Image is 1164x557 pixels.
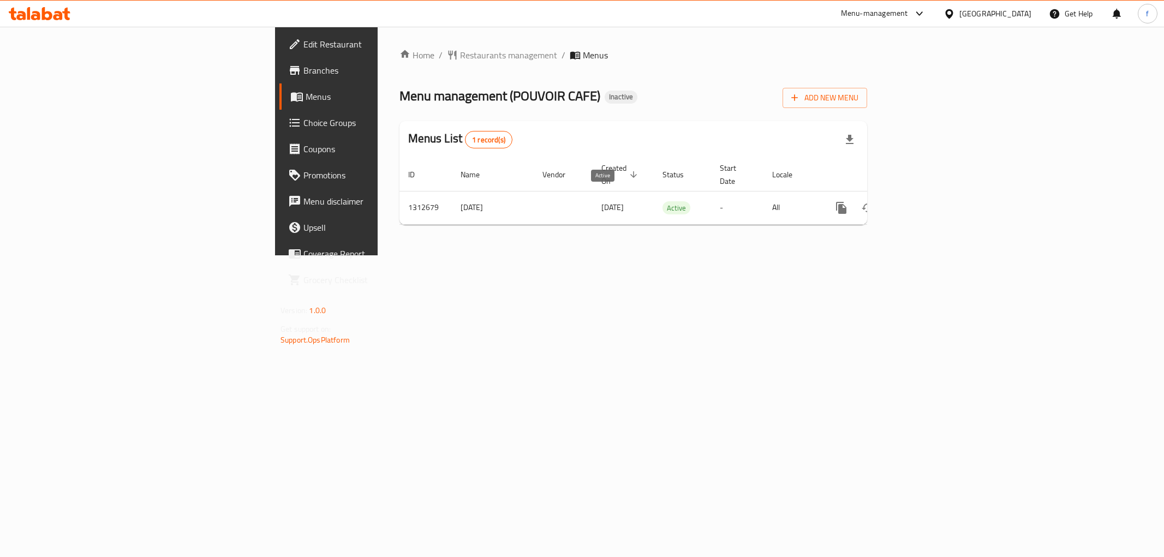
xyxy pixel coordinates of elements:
[452,191,534,224] td: [DATE]
[461,168,494,181] span: Name
[279,31,469,57] a: Edit Restaurant
[783,88,867,108] button: Add New Menu
[662,202,690,214] span: Active
[841,7,908,20] div: Menu-management
[303,195,461,208] span: Menu disclaimer
[306,90,461,103] span: Menus
[279,214,469,241] a: Upsell
[303,116,461,129] span: Choice Groups
[465,131,512,148] div: Total records count
[303,64,461,77] span: Branches
[662,168,698,181] span: Status
[280,333,350,347] a: Support.OpsPlatform
[447,49,557,62] a: Restaurants management
[601,200,624,214] span: [DATE]
[959,8,1031,20] div: [GEOGRAPHIC_DATA]
[605,92,637,101] span: Inactive
[828,195,855,221] button: more
[408,130,512,148] h2: Menus List
[465,135,512,145] span: 1 record(s)
[408,168,429,181] span: ID
[279,241,469,267] a: Coverage Report
[855,195,881,221] button: Change Status
[280,303,307,318] span: Version:
[711,191,763,224] td: -
[837,127,863,153] div: Export file
[279,188,469,214] a: Menu disclaimer
[279,83,469,110] a: Menus
[309,303,326,318] span: 1.0.0
[303,169,461,182] span: Promotions
[605,91,637,104] div: Inactive
[303,247,461,260] span: Coverage Report
[280,322,331,336] span: Get support on:
[303,38,461,51] span: Edit Restaurant
[460,49,557,62] span: Restaurants management
[303,221,461,234] span: Upsell
[399,83,600,108] span: Menu management ( POUVOIR CAFE )
[542,168,580,181] span: Vendor
[791,91,858,105] span: Add New Menu
[399,49,867,62] nav: breadcrumb
[399,158,942,225] table: enhanced table
[279,267,469,293] a: Grocery Checklist
[303,273,461,286] span: Grocery Checklist
[763,191,820,224] td: All
[820,158,942,191] th: Actions
[562,49,565,62] li: /
[279,162,469,188] a: Promotions
[1146,8,1149,20] span: f
[583,49,608,62] span: Menus
[303,142,461,155] span: Coupons
[279,136,469,162] a: Coupons
[720,161,750,188] span: Start Date
[279,110,469,136] a: Choice Groups
[279,57,469,83] a: Branches
[601,161,641,188] span: Created On
[772,168,807,181] span: Locale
